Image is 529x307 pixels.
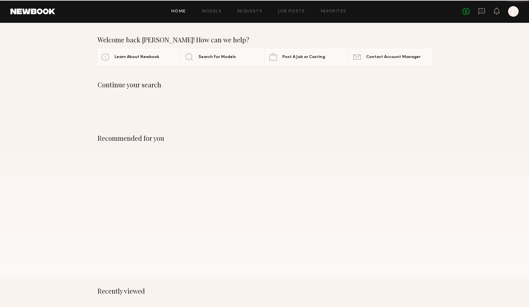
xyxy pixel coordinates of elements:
div: Welcome back [PERSON_NAME]! How can we help? [98,36,432,44]
a: Job Posts [278,9,305,14]
a: Favorites [321,9,347,14]
a: Search For Models [181,49,264,65]
div: Continue your search [98,81,432,89]
a: J [508,6,519,17]
span: Learn About Newbook [115,55,159,59]
a: Requests [237,9,262,14]
a: Models [202,9,222,14]
span: Search For Models [198,55,236,59]
a: Contact Account Manager [349,49,431,65]
span: Contact Account Manager [366,55,421,59]
a: Post A Job or Casting [265,49,348,65]
span: Post A Job or Casting [282,55,325,59]
a: Home [171,9,186,14]
a: Learn About Newbook [98,49,180,65]
div: Recommended for you [98,134,432,142]
div: Recently viewed [98,287,432,295]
